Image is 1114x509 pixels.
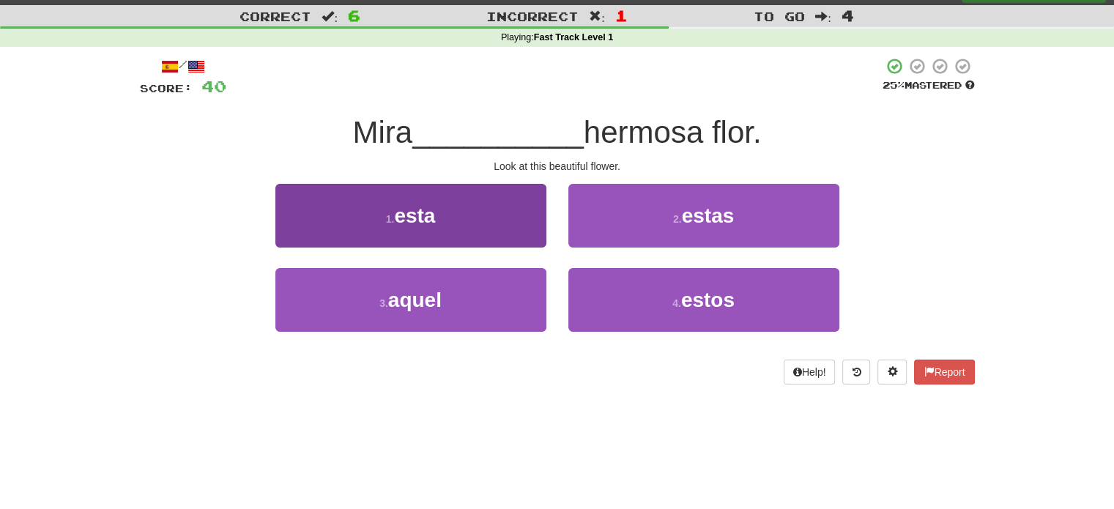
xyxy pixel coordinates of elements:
span: Correct [239,9,311,23]
button: Report [914,360,974,384]
span: estas [682,204,735,227]
span: To go [754,9,805,23]
div: / [140,57,226,75]
span: esta [394,204,435,227]
span: __________ [412,115,584,149]
strong: Fast Track Level 1 [534,32,614,42]
span: estos [681,289,735,311]
small: 3 . [379,297,388,309]
span: 4 [842,7,854,24]
small: 2 . [673,213,682,225]
span: 6 [348,7,360,24]
button: 4.estos [568,268,839,332]
button: 2.estas [568,184,839,248]
button: Help! [784,360,836,384]
span: aquel [388,289,442,311]
div: Mastered [883,79,975,92]
small: 4 . [672,297,681,309]
div: Look at this beautiful flower. [140,159,975,174]
span: : [589,10,605,23]
span: 40 [201,77,226,95]
button: 3.aquel [275,268,546,332]
span: Mira [352,115,412,149]
span: : [815,10,831,23]
span: 25 % [883,79,905,91]
small: 1 . [386,213,395,225]
span: Score: [140,82,193,94]
span: Incorrect [486,9,579,23]
span: 1 [615,7,628,24]
span: : [322,10,338,23]
button: Round history (alt+y) [842,360,870,384]
button: 1.esta [275,184,546,248]
span: hermosa flor. [584,115,762,149]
